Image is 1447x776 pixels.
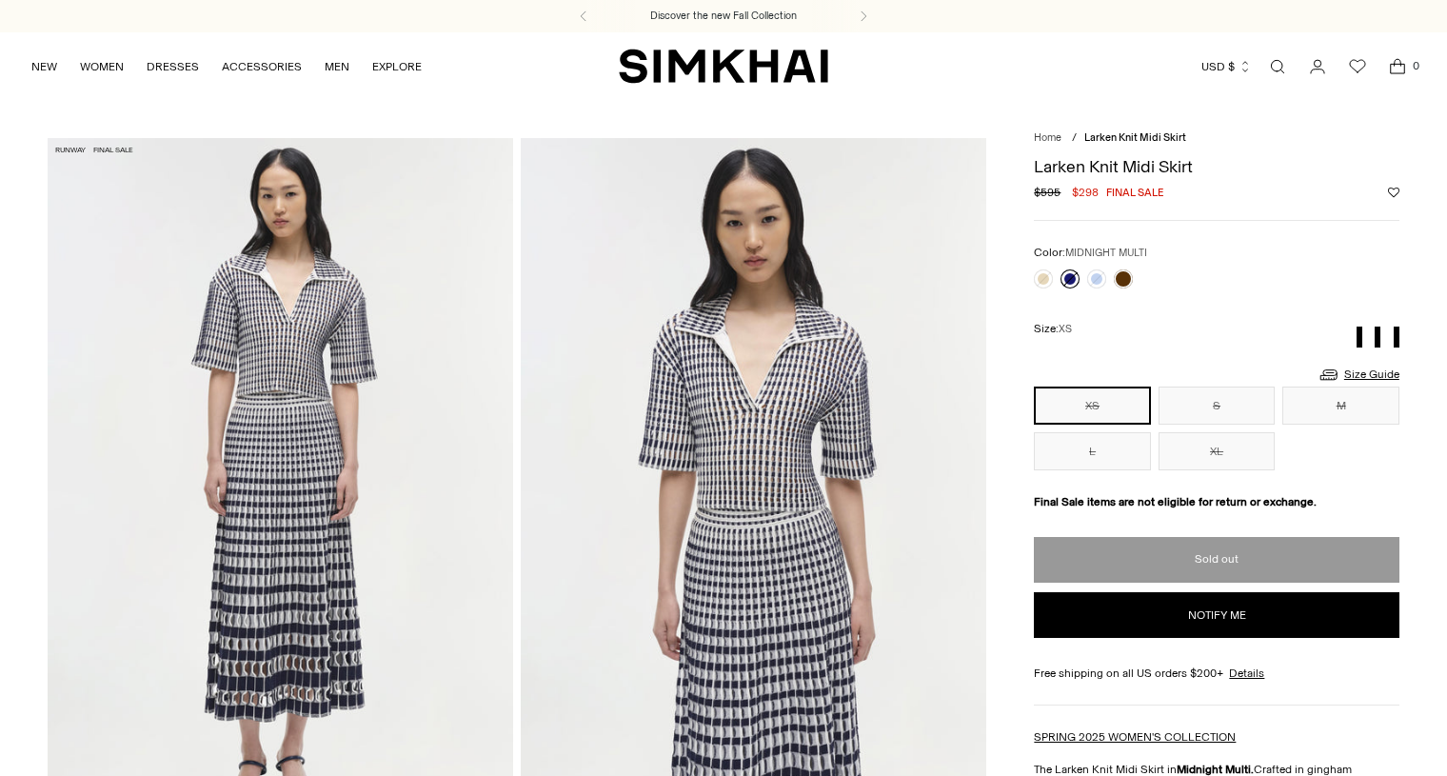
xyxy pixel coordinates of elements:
a: Discover the new Fall Collection [650,9,797,24]
a: Home [1034,131,1061,144]
span: 0 [1407,57,1424,74]
a: Open search modal [1259,48,1297,86]
a: Open cart modal [1378,48,1417,86]
div: Free shipping on all US orders $200+ [1034,665,1398,682]
strong: Midnight Multi. [1177,763,1254,776]
button: S [1159,387,1275,425]
a: SIMKHAI [619,48,828,85]
s: $595 [1034,184,1060,201]
strong: Final Sale items are not eligible for return or exchange. [1034,495,1317,508]
button: L [1034,432,1150,470]
span: MIDNIGHT MULTI [1065,247,1147,259]
button: XS [1034,387,1150,425]
button: USD $ [1201,46,1252,88]
a: SPRING 2025 WOMEN'S COLLECTION [1034,730,1236,744]
a: NEW [31,46,57,88]
button: M [1282,387,1399,425]
label: Size: [1034,320,1072,338]
a: Go to the account page [1298,48,1337,86]
a: ACCESSORIES [222,46,302,88]
button: Add to Wishlist [1388,187,1399,198]
nav: breadcrumbs [1034,130,1398,147]
label: Color: [1034,244,1147,262]
span: $298 [1072,184,1099,201]
a: EXPLORE [372,46,422,88]
span: XS [1059,323,1072,335]
a: MEN [325,46,349,88]
a: WOMEN [80,46,124,88]
h1: Larken Knit Midi Skirt [1034,158,1398,175]
span: Larken Knit Midi Skirt [1084,131,1186,144]
button: XL [1159,432,1275,470]
a: Details [1229,665,1264,682]
button: Notify me [1034,592,1398,638]
a: Wishlist [1338,48,1377,86]
a: DRESSES [147,46,199,88]
div: / [1072,130,1077,147]
a: Size Guide [1318,363,1399,387]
